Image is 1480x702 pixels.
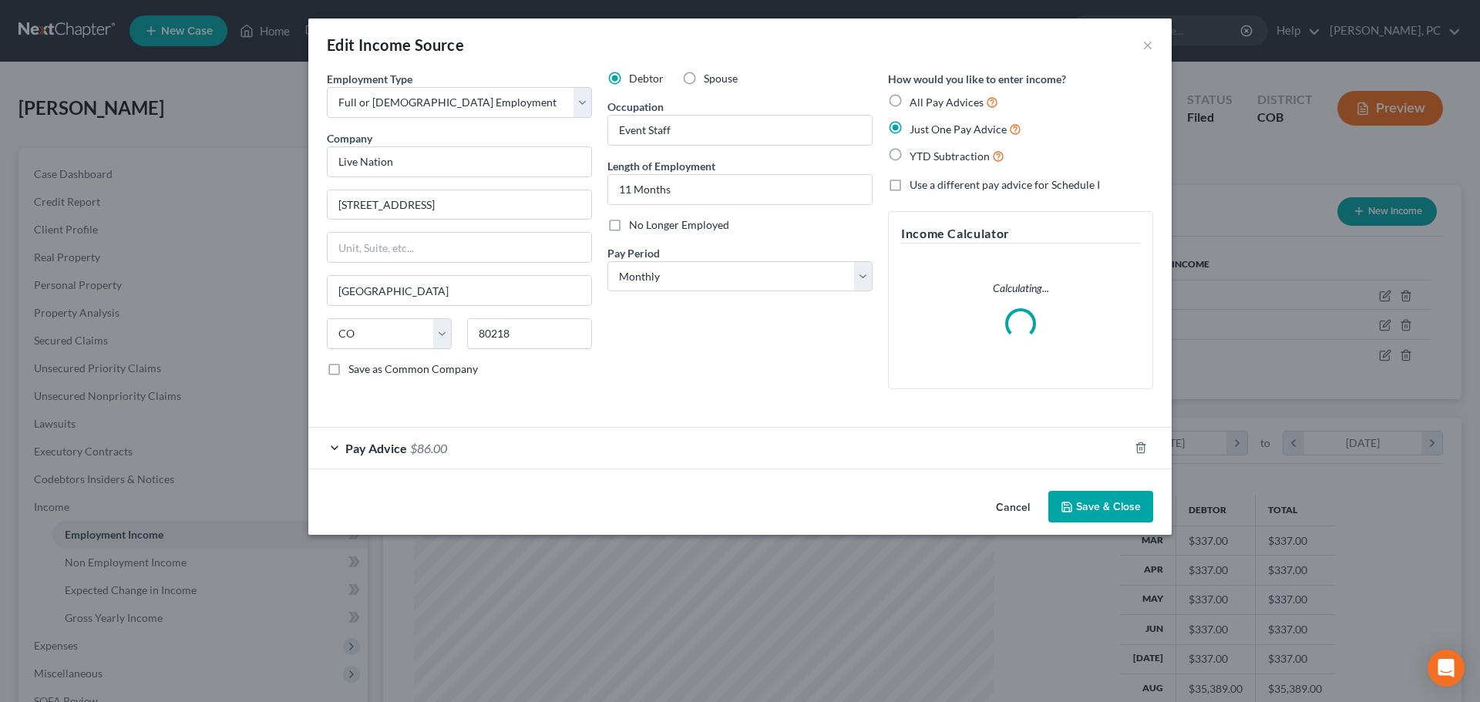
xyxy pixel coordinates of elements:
span: Use a different pay advice for Schedule I [910,178,1100,191]
span: $86.00 [410,441,447,455]
input: Enter zip... [467,318,592,349]
button: × [1142,35,1153,54]
span: Save as Common Company [348,362,478,375]
label: Occupation [607,99,664,115]
span: Spouse [704,72,738,85]
input: Unit, Suite, etc... [328,233,591,262]
span: Debtor [629,72,664,85]
span: All Pay Advices [910,96,984,109]
span: Employment Type [327,72,412,86]
input: -- [608,116,872,145]
p: Calculating... [901,280,1140,296]
input: ex: 2 years [608,175,872,204]
span: Pay Advice [345,441,407,455]
button: Save & Close [1048,491,1153,523]
label: How would you like to enter income? [888,71,1066,87]
div: Edit Income Source [327,34,464,55]
input: Enter city... [328,276,591,305]
h5: Income Calculator [901,224,1140,244]
div: Open Intercom Messenger [1428,650,1465,687]
span: No Longer Employed [629,218,729,231]
label: Length of Employment [607,158,715,174]
span: YTD Subtraction [910,149,990,163]
input: Search company by name... [327,146,592,177]
span: Just One Pay Advice [910,123,1007,136]
input: Enter address... [328,190,591,220]
span: Pay Period [607,247,660,260]
button: Cancel [984,492,1042,523]
span: Company [327,132,372,145]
